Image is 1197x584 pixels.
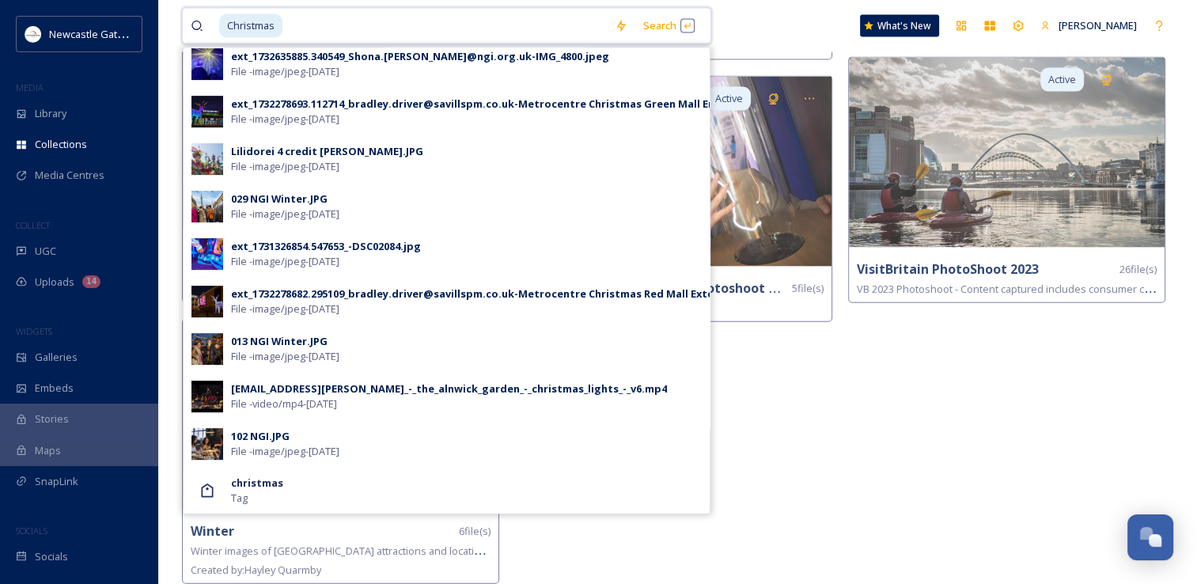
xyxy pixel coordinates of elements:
[191,563,321,577] span: Created by: Hayley Quarmby
[49,26,195,41] span: Newcastle Gateshead Initiative
[25,26,41,42] img: DqD9wEUd_400x400.jpg
[191,381,223,413] img: 628e4b43-b1ca-40fe-ac4c-a22a87ce9a01.jpg
[35,411,69,427] span: Stories
[191,239,223,271] img: 5b5c9b1b-fc63-450d-aa92-4e4b021fd573.jpg
[231,192,328,207] div: 029 NGI Winter.JPG
[860,15,939,37] a: What's New
[16,525,47,537] span: SOCIALS
[857,260,1039,278] strong: VisitBritain PhotoShoot 2023
[1127,514,1173,560] button: Open Chat
[231,145,423,160] div: Lilidorei 4 credit [PERSON_NAME].JPG
[231,112,339,127] span: File - image/jpeg - [DATE]
[231,255,339,270] span: File - image/jpeg - [DATE]
[191,97,223,128] img: 868a24a0-43bf-4131-a2d7-cf425a828696.jpg
[1119,262,1157,277] span: 26 file(s)
[231,335,328,350] div: 013 NGI Winter.JPG
[231,382,667,397] div: [EMAIL_ADDRESS][PERSON_NAME]_-_the_alnwick_garden_-_christmas_lights_-_v6.mp4
[1059,18,1137,32] span: [PERSON_NAME]
[231,476,283,491] strong: christmas
[231,207,339,222] span: File - image/jpeg - [DATE]
[231,50,609,65] div: ext_1732635885.340549_Shona.[PERSON_NAME]@ngi.org.uk-IMG_4800.jpeg
[231,65,339,80] span: File - image/jpeg - [DATE]
[231,430,290,445] div: 102 NGI.JPG
[231,302,339,317] span: File - image/jpeg - [DATE]
[35,244,56,259] span: UGC
[82,275,100,288] div: 14
[1048,72,1076,87] span: Active
[231,240,421,255] div: ext_1731326854.547653_-DSC02084.jpg
[231,350,339,365] span: File - image/jpeg - [DATE]
[635,10,703,41] div: Search
[231,397,337,412] span: File - video/mp4 - [DATE]
[849,58,1165,248] img: 5f8eda94-b35f-4528-a78d-583101386496.jpg
[231,491,248,506] span: Tag
[16,82,44,93] span: MEDIA
[35,137,87,152] span: Collections
[35,168,104,183] span: Media Centres
[191,286,223,318] img: c8119ab4-b2f3-4659-9e8c-55f5760a9836.jpg
[715,91,743,106] span: Active
[459,524,491,539] span: 6 file(s)
[191,144,223,176] img: 577cddc1-4335-46b0-a795-d4ba1ae60dea.jpg
[35,549,68,564] span: Socials
[1032,10,1145,41] a: [PERSON_NAME]
[219,14,282,37] span: Christmas
[231,287,770,302] div: ext_1732278682.295109_bradley.driver@savillspm.co.uk-Metrocentre Christmas Red Mall External (7).jpg
[231,445,339,460] span: File - image/jpeg - [DATE]
[35,106,66,121] span: Library
[191,334,223,366] img: db144744-0da3-4efb-86db-49e3dfbc7acf.jpg
[35,350,78,365] span: Galleries
[35,474,78,489] span: SnapLink
[35,443,61,458] span: Maps
[191,192,223,223] img: 63e0913f-a61a-4431-8c23-603fc875c65a.jpg
[792,281,824,296] span: 5 file(s)
[191,543,492,558] span: Winter images of [GEOGRAPHIC_DATA] attractions and locations
[191,522,234,540] strong: Winter
[16,325,52,337] span: WIDGETS
[191,429,223,461] img: 9d5e5625-d5ae-4bd8-a44a-e7c2a418dd8b.jpg
[16,219,50,231] span: COLLECT
[35,381,74,396] span: Embeds
[231,97,785,112] div: ext_1732278693.112714_bradley.driver@savillspm.co.uk-Metrocentre Christmas Green Mall Entrance (3...
[231,160,339,175] span: File - image/jpeg - [DATE]
[35,275,74,290] span: Uploads
[191,49,223,81] img: debe2566-301d-4957-9d90-76d93b1fed05.jpg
